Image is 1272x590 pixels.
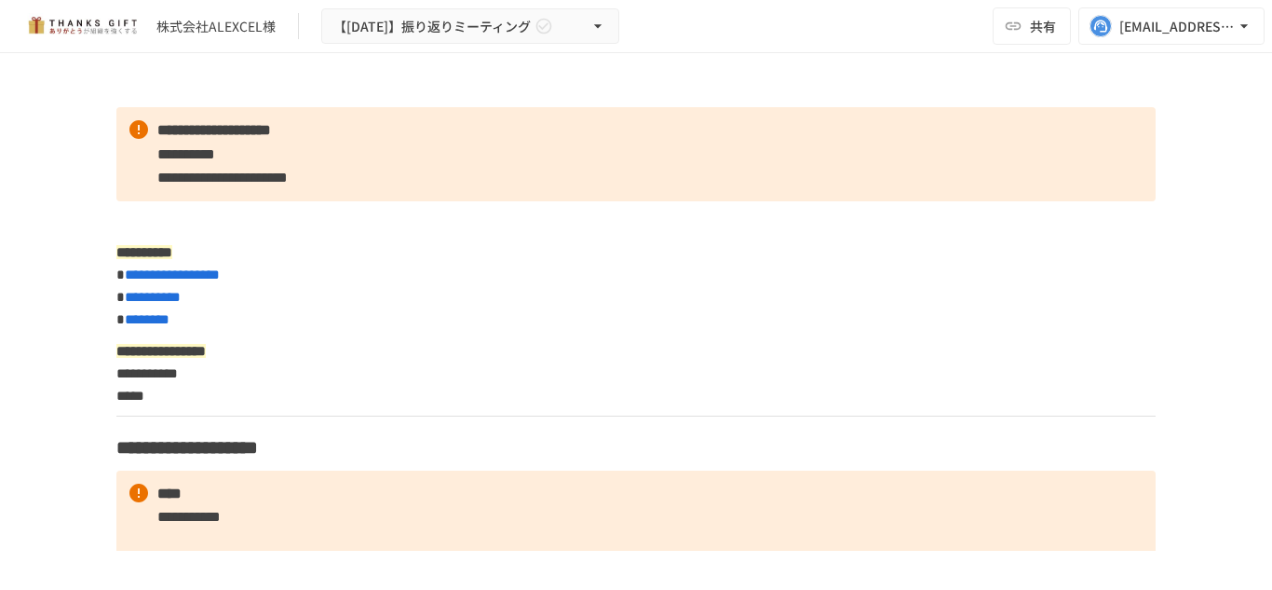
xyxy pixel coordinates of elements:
[1030,16,1056,36] span: 共有
[993,7,1071,45] button: 共有
[321,8,619,45] button: 【[DATE]】振り返りミーティング
[333,15,531,38] span: 【[DATE]】振り返りミーティング
[156,17,276,36] div: 株式会社ALEXCEL様
[1078,7,1265,45] button: [EMAIL_ADDRESS][DOMAIN_NAME]
[1119,15,1235,38] div: [EMAIL_ADDRESS][DOMAIN_NAME]
[22,11,142,41] img: mMP1OxWUAhQbsRWCurg7vIHe5HqDpP7qZo7fRoNLXQh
